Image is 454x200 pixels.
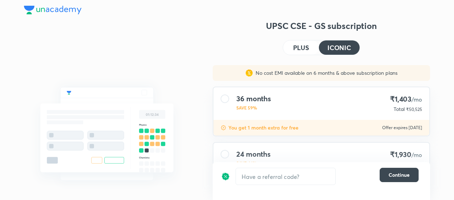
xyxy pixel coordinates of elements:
img: sales discount [246,69,253,77]
input: Have a referral code? [236,168,335,185]
button: Continue [380,168,419,182]
button: ICONIC [319,40,360,55]
h4: PLUS [293,44,309,51]
span: /mo [411,151,422,158]
p: Total [394,106,405,113]
img: discount [221,168,230,185]
button: PLUS [283,40,319,55]
span: /mo [411,96,422,103]
img: Company Logo [24,6,82,14]
img: discount [221,125,226,131]
h4: ₹1,930 [390,150,422,160]
h4: 24 months [236,150,271,158]
h4: ₹1,403 [390,94,422,104]
h4: ICONIC [327,44,351,51]
p: You get 1 month extra for free [228,124,298,131]
h4: 36 months [236,94,271,103]
p: Offer expires [DATE] [382,125,422,131]
p: Total [395,161,406,168]
h3: UPSC CSE - GS subscription [213,20,430,31]
span: ₹50,525 [406,107,422,112]
p: SAVE 44% [236,160,271,166]
img: mock_test_quizes_521a5f770e.svg [24,72,190,196]
p: SAVE 59% [236,104,271,111]
span: Continue [389,171,410,179]
p: No cost EMI available on 6 months & above subscription plans [253,69,398,77]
